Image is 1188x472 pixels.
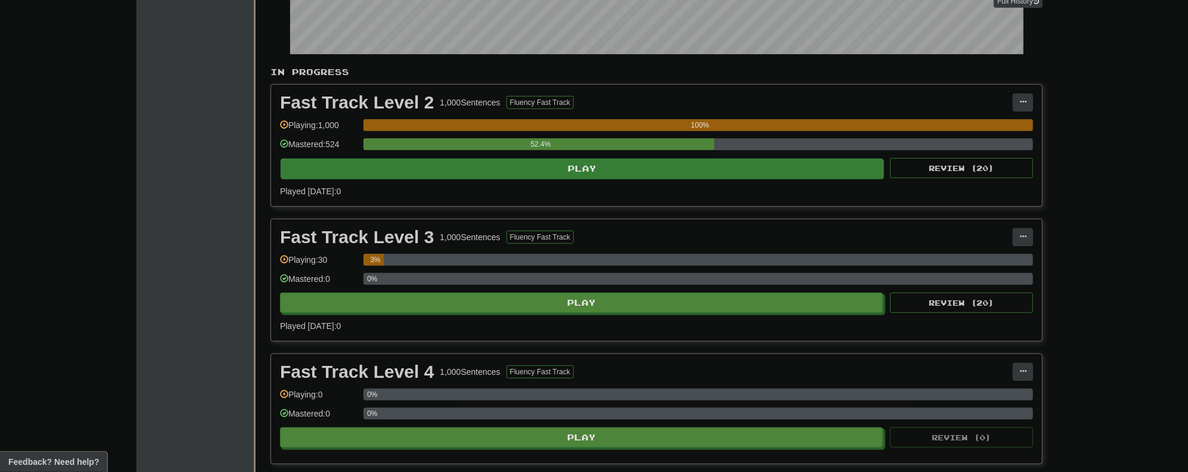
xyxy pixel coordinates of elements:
[270,66,1043,78] p: In Progress
[890,293,1033,313] button: Review (20)
[280,321,341,331] span: Played [DATE]: 0
[280,254,357,274] div: Playing: 30
[281,159,884,179] button: Play
[280,363,434,381] div: Fast Track Level 4
[8,456,99,468] span: Open feedback widget
[367,119,1033,131] div: 100%
[280,408,357,427] div: Mastered: 0
[280,273,357,293] div: Mastered: 0
[280,187,341,196] span: Played [DATE]: 0
[280,228,434,246] div: Fast Track Level 3
[440,366,500,378] div: 1,000 Sentences
[440,231,500,243] div: 1,000 Sentences
[280,293,883,313] button: Play
[506,96,574,109] button: Fluency Fast Track
[280,119,357,139] div: Playing: 1,000
[280,427,883,448] button: Play
[440,97,500,108] div: 1,000 Sentences
[280,94,434,111] div: Fast Track Level 2
[367,254,383,266] div: 3%
[280,138,357,158] div: Mastered: 524
[890,158,1033,178] button: Review (20)
[890,427,1033,448] button: Review (0)
[280,389,357,408] div: Playing: 0
[506,231,574,244] button: Fluency Fast Track
[367,138,714,150] div: 52.4%
[506,365,574,378] button: Fluency Fast Track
